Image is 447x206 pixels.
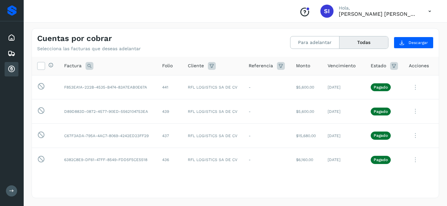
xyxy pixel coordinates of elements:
td: - [243,75,291,99]
div: Cuentas por cobrar [5,62,18,76]
td: [DATE] [322,124,365,148]
td: [DATE] [322,99,365,124]
td: F853EA1A-222B-4535-B474-83A7EAB0E67A [59,75,157,99]
td: 441 [157,75,182,99]
td: $6,160.00 [291,148,322,172]
span: Acciones [409,62,429,69]
td: C67F3ADA-795A-4AC7-8069-4242ED23FF29 [59,124,157,148]
p: Pagado [374,85,388,90]
td: [DATE] [322,75,365,99]
td: RFL LOGISTICS SA DE CV [183,99,244,124]
p: Pagado [374,157,388,162]
td: 436 [157,148,182,172]
span: Vencimiento [328,62,356,69]
td: [DATE] [322,148,365,172]
td: 437 [157,124,182,148]
td: $15,680.00 [291,124,322,148]
td: D89D883D-0872-4577-90ED-5562104753EA [59,99,157,124]
td: RFL LOGISTICS SA DE CV [183,124,244,148]
h4: Cuentas por cobrar [37,34,112,43]
p: Hola, [339,5,418,11]
button: Todas [339,36,388,49]
td: - [243,124,291,148]
td: $5,600.00 [291,75,322,99]
td: RFL LOGISTICS SA DE CV [183,75,244,99]
span: Estado [371,62,386,69]
span: Monto [296,62,310,69]
p: Selecciona las facturas que deseas adelantar [37,46,141,51]
td: 439 [157,99,182,124]
p: Sergio Israel Gonzalez Ortega [339,11,418,17]
p: Pagado [374,109,388,114]
span: Folio [162,62,173,69]
div: Embarques [5,46,18,61]
span: Cliente [188,62,204,69]
td: RFL LOGISTICS SA DE CV [183,148,244,172]
button: Para adelantar [290,36,339,49]
span: Factura [64,62,82,69]
button: Descargar [394,37,434,49]
div: Inicio [5,31,18,45]
td: - [243,148,291,172]
span: Referencia [249,62,273,69]
td: - [243,99,291,124]
span: Descargar [409,40,428,46]
td: $5,600.00 [291,99,322,124]
td: 6382C8E9-DF61-47FF-8549-FDD5F5CE5518 [59,148,157,172]
p: Pagado [374,133,388,138]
